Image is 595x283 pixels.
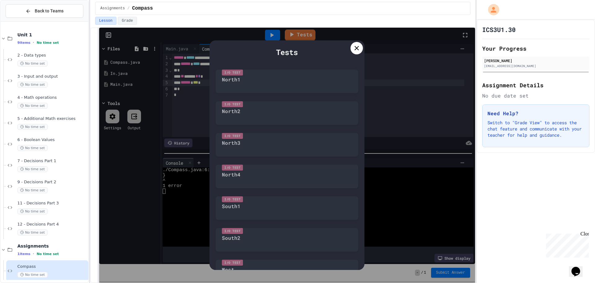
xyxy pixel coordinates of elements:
[6,4,83,18] button: Back to Teams
[17,124,48,130] span: No time set
[17,158,87,164] span: 7 - Decisions Part 1
[17,201,87,206] span: 11 - Decisions Part 3
[17,243,87,249] span: Assignments
[482,44,589,53] h2: Your Progress
[216,47,358,58] div: Tests
[17,208,48,214] span: No time set
[132,5,153,12] span: Compass
[487,110,584,117] h3: Need Help?
[17,95,87,100] span: 4 - Math operations
[37,41,59,45] span: No time set
[17,166,48,172] span: No time set
[100,6,125,11] span: Assignments
[37,252,59,256] span: No time set
[2,2,43,39] div: Chat with us now!Close
[33,251,34,256] span: •
[484,58,588,63] div: [PERSON_NAME]
[482,81,589,89] h2: Assignment Details
[17,137,87,143] span: 6 - Boolean Values
[482,2,501,17] div: My Account
[17,53,87,58] span: 2 - Data types
[17,103,48,109] span: No time set
[17,187,48,193] span: No time set
[17,272,48,278] span: No time set
[17,180,87,185] span: 9 - Decisions Part 2
[17,252,30,256] span: 1 items
[484,64,588,68] div: [EMAIL_ADDRESS][DOMAIN_NAME]
[482,25,516,34] h1: ICS3U1.30
[17,74,87,79] span: 3 - Input and output
[17,61,48,66] span: No time set
[17,116,87,121] span: 5 - Additional Math exercises
[17,145,48,151] span: No time set
[487,120,584,138] p: Switch to "Grade View" to access the chat feature and communicate with your teacher for help and ...
[17,32,87,38] span: Unit 1
[17,222,87,227] span: 12 - Decisions Part 4
[17,264,87,269] span: Compass
[95,17,117,25] button: Lesson
[482,92,589,99] div: No due date set
[35,8,64,14] span: Back to Teams
[17,41,30,45] span: 9 items
[17,82,48,88] span: No time set
[544,231,589,258] iframe: chat widget
[569,258,589,277] iframe: chat widget
[33,40,34,45] span: •
[118,17,137,25] button: Grade
[17,230,48,235] span: No time set
[127,6,130,11] span: /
